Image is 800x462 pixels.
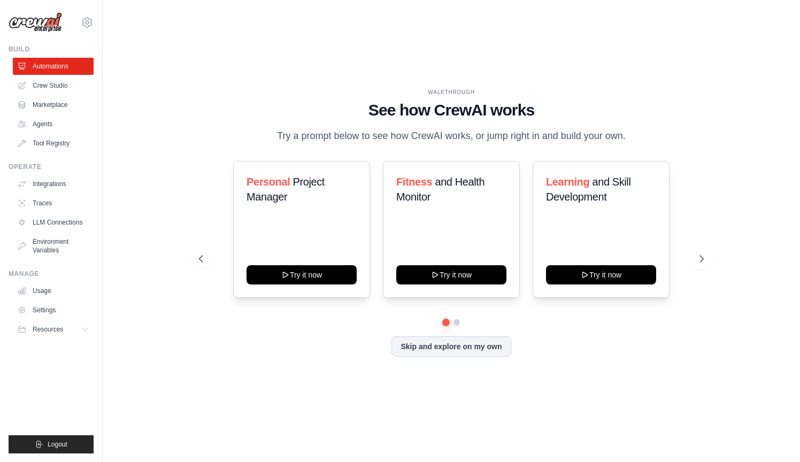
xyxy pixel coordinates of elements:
[13,77,94,94] a: Crew Studio
[391,336,511,357] button: Skip and explore on my own
[247,176,290,188] span: Personal
[199,101,704,120] h1: See how CrewAI works
[13,282,94,299] a: Usage
[13,96,94,113] a: Marketplace
[546,176,589,188] span: Learning
[13,214,94,231] a: LLM Connections
[9,435,94,453] button: Logout
[396,176,484,203] span: and Health Monitor
[199,88,704,96] div: WALKTHROUGH
[247,176,325,203] span: Project Manager
[13,302,94,319] a: Settings
[13,115,94,133] a: Agents
[13,58,94,75] a: Automations
[13,175,94,192] a: Integrations
[13,233,94,259] a: Environment Variables
[33,325,63,334] span: Resources
[546,265,656,284] button: Try it now
[9,163,94,171] div: Operate
[9,269,94,278] div: Manage
[272,128,631,144] p: Try a prompt below to see how CrewAI works, or jump right in and build your own.
[396,265,506,284] button: Try it now
[48,440,67,449] span: Logout
[9,45,94,53] div: Build
[9,12,62,33] img: Logo
[13,321,94,338] button: Resources
[13,195,94,212] a: Traces
[247,265,357,284] button: Try it now
[396,176,432,188] span: Fitness
[13,135,94,152] a: Tool Registry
